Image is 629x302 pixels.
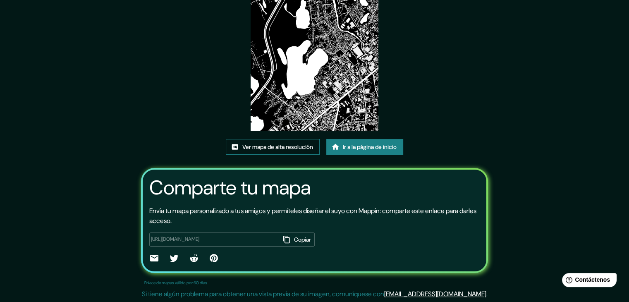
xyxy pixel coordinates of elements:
font: Ir a la página de inicio [343,143,397,151]
font: Comparte tu mapa [149,175,311,201]
a: Ir a la página de inicio [326,139,403,155]
font: Enlace de mapas válido por 60 días. [144,280,208,285]
iframe: Lanzador de widgets de ayuda [555,270,620,293]
font: . [486,290,488,298]
font: Ver mapa de alta resolución [242,143,313,151]
button: Copiar [280,232,315,247]
a: [EMAIL_ADDRESS][DOMAIN_NAME] [384,290,486,298]
a: Ver mapa de alta resolución [226,139,320,155]
font: Si tiene algún problema para obtener una vista previa de su imagen, comuníquese con [142,290,384,298]
font: Copiar [294,236,311,243]
font: Envía tu mapa personalizado a tus amigos y permíteles diseñar el suyo con Mappin: comparte este e... [149,206,476,225]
